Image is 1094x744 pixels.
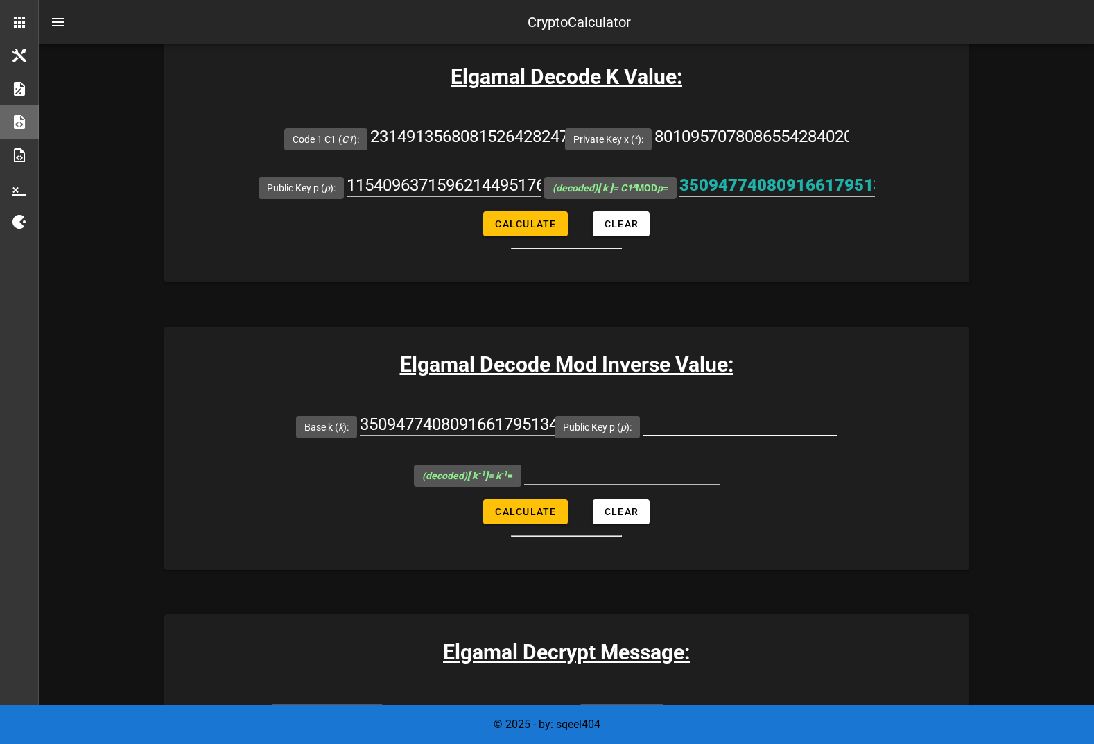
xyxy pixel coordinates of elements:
[324,182,330,193] i: p
[494,218,557,230] span: Calculate
[164,637,969,668] h3: Elgamal Decrypt Message:
[528,12,631,33] div: CryptoCalculator
[593,499,650,524] button: Clear
[632,181,636,190] sup: x
[478,469,485,478] sup: -1
[267,181,336,195] label: Public Key p ( ):
[293,132,359,146] label: Code 1 C1 ( ):
[494,718,600,731] span: © 2025 - by: sqeel404
[304,420,349,434] label: Base k ( ):
[494,506,557,517] span: Calculate
[164,61,969,92] h3: Elgamal Decode K Value:
[164,349,969,380] h3: Elgamal Decode Mod Inverse Value:
[483,211,568,236] button: Calculate
[553,182,636,193] i: (decoded) = C1
[604,218,639,230] span: Clear
[620,422,626,433] i: p
[563,420,632,434] label: Public Key p ( ):
[604,506,639,517] span: Clear
[483,499,568,524] button: Calculate
[501,469,507,478] sup: -1
[657,182,663,193] i: p
[422,470,513,481] span: =
[42,6,75,39] button: nav-menu-toggle
[593,211,650,236] button: Clear
[634,132,638,141] sup: x
[598,182,613,193] b: [ k ]
[342,134,354,145] i: C1
[573,132,643,146] label: Private Key x ( ):
[338,422,343,433] i: k
[467,470,488,481] b: [ k ]
[422,470,507,481] i: (decoded) = k
[553,182,668,193] span: MOD =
